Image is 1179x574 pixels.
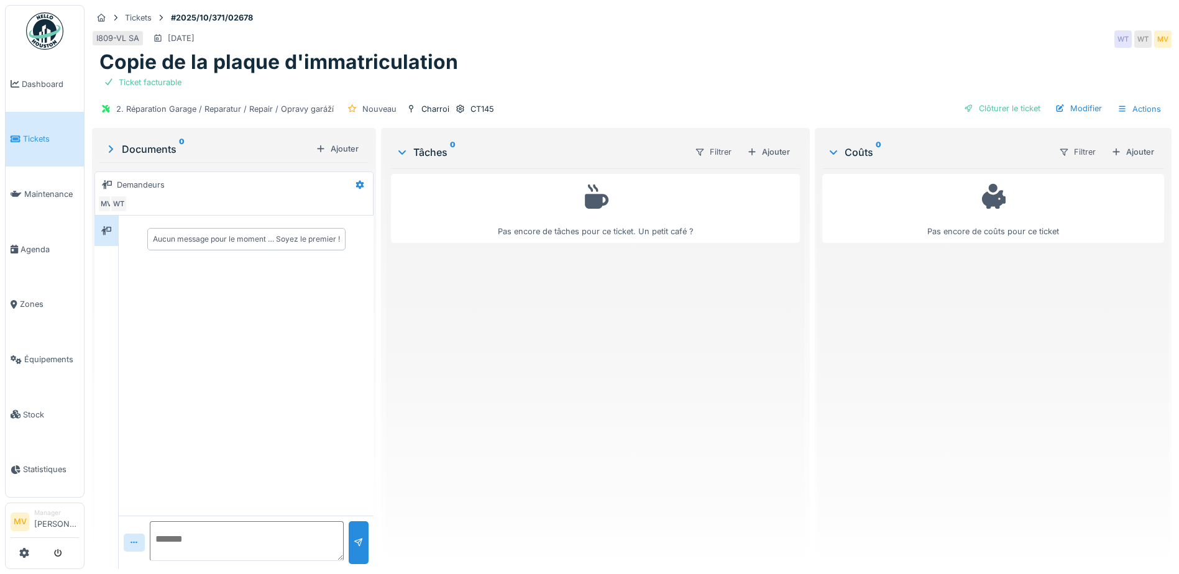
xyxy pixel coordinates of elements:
span: Statistiques [23,463,79,475]
div: Tickets [125,12,152,24]
sup: 0 [876,145,881,160]
sup: 0 [450,145,456,160]
div: Pas encore de tâches pour ce ticket. Un petit café ? [399,180,792,237]
a: Zones [6,277,84,332]
div: Charroi [421,103,449,115]
span: Zones [20,298,79,310]
div: Actions [1112,100,1167,118]
a: Agenda [6,222,84,277]
div: Demandeurs [117,179,165,191]
div: Modifier [1050,100,1107,117]
span: Tickets [23,133,79,145]
span: Maintenance [24,188,79,200]
div: Documents [104,142,311,157]
div: Tâches [396,145,684,160]
div: WT [110,195,127,212]
a: Maintenance [6,166,84,222]
a: MV Manager[PERSON_NAME] [11,508,79,538]
a: Tickets [6,112,84,167]
div: MV [98,195,115,212]
a: Dashboard [6,57,84,112]
div: Manager [34,508,79,517]
sup: 0 [179,142,185,157]
div: I809-VL SA [96,32,139,44]
a: Stock [6,387,84,442]
div: Clôturer le ticket [959,100,1045,117]
a: Statistiques [6,442,84,498]
h1: Copie de la plaque d'immatriculation [99,50,458,74]
span: Dashboard [22,78,79,90]
span: Agenda [21,244,79,255]
div: Ajouter [311,140,364,157]
div: CT145 [470,103,494,115]
div: 2. Réparation Garage / Reparatur / Repair / Opravy garáží [116,103,334,115]
img: Badge_color-CXgf-gQk.svg [26,12,63,50]
div: [DATE] [168,32,195,44]
div: Ticket facturable [119,76,181,88]
div: Aucun message pour le moment … Soyez le premier ! [153,234,340,245]
div: Coûts [827,145,1048,160]
span: Stock [23,409,79,421]
a: Équipements [6,332,84,387]
strong: #2025/10/371/02678 [166,12,258,24]
div: Pas encore de coûts pour ce ticket [830,180,1156,237]
div: Ajouter [1106,143,1159,160]
div: Filtrer [689,143,737,161]
div: WT [1114,30,1132,48]
li: MV [11,512,29,531]
div: Filtrer [1053,143,1101,161]
div: Ajouter [742,143,795,160]
div: MV [1154,30,1172,48]
span: Équipements [24,353,79,365]
div: WT [1134,30,1152,48]
div: Nouveau [362,103,397,115]
li: [PERSON_NAME] [34,508,79,535]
